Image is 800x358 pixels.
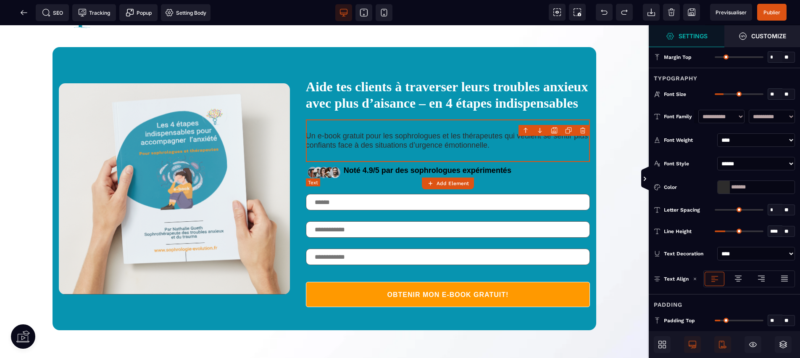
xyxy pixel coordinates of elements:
span: Open Style Manager [724,25,800,47]
span: View components [549,4,566,21]
strong: Add Element [437,180,469,186]
strong: Settings [679,33,708,39]
span: Desktop Only [684,336,701,353]
span: Margin Top [664,54,692,61]
span: Font Size [664,91,686,98]
img: loading [693,277,697,281]
span: SEO [42,8,63,17]
span: Open Blocks [654,336,671,353]
span: Setting Body [165,8,206,17]
span: Previsualiser [716,9,747,16]
div: Color [664,183,714,191]
p: Text Align [654,275,689,283]
strong: Customize [751,33,786,39]
span: Padding Top [664,317,695,324]
span: Mobile Only [714,336,731,353]
img: 7ce4f1d884bec3e3122cfe95a8df0004_rating.png [306,139,344,156]
span: Preview [710,4,752,21]
button: OBTENIR MON E-BOOK GRATUIT! [306,257,590,282]
span: Line Height [664,228,692,235]
span: Hide/Show Block [745,336,761,353]
div: Font Weight [664,136,714,144]
img: 142cadcaca5954de5b6ae38c1447099b_Capture_d%E2%80%99e%CC%81cran_2025-04-05_a%CC%80_13.57.52.png [59,58,290,269]
div: Font Family [664,112,694,121]
div: Typography [649,68,800,83]
text: Aide tes clients à traverser leurs troubles anxieux avec plus d’aisance – en 4 étapes indispensables [306,45,590,86]
span: Tracking [78,8,110,17]
span: Settings [649,25,724,47]
span: Publier [763,9,780,16]
div: Padding [649,294,800,310]
span: Screenshot [569,4,586,21]
span: Letter Spacing [664,207,700,213]
div: Font Style [664,159,714,168]
span: Open Layers [775,336,792,353]
div: Text Decoration [664,249,714,258]
span: Popup [126,8,152,17]
button: Add Element [422,178,474,189]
